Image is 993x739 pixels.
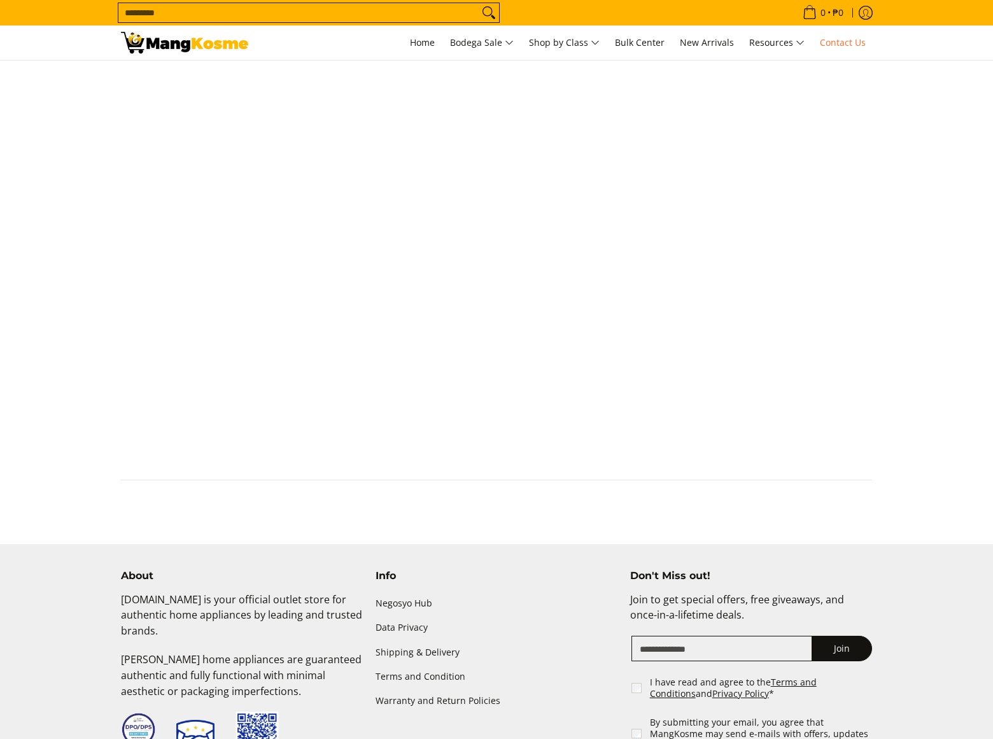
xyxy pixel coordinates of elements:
img: Contact Us Today! l Mang Kosme - Home Appliance Warehouse Sale [121,32,248,54]
span: Bulk Center [615,36,665,48]
h4: Don't Miss out! [630,570,872,582]
a: Terms and Conditions [650,676,817,700]
nav: Main Menu [261,25,872,60]
a: Home [404,25,441,60]
a: New Arrivals [673,25,740,60]
span: New Arrivals [680,36,734,48]
a: Negosyo Hub [376,592,617,616]
p: Join to get special offers, free giveaways, and once-in-a-lifetime deals. [630,592,872,636]
a: Shipping & Delivery [376,640,617,664]
h4: Info [376,570,617,582]
h4: About [121,570,363,582]
span: ₱0 [831,8,845,17]
p: [DOMAIN_NAME] is your official outlet store for authentic home appliances by leading and trusted ... [121,592,363,652]
span: Contact Us [820,36,866,48]
a: Bulk Center [609,25,671,60]
a: Contact Us [813,25,872,60]
a: Bodega Sale [444,25,520,60]
button: Search [479,3,499,22]
span: Bodega Sale [450,35,514,51]
a: Privacy Policy [712,687,769,700]
a: Warranty and Return Policies [376,689,617,713]
label: I have read and agree to the and * [650,677,873,699]
a: Data Privacy [376,616,617,640]
a: Shop by Class [523,25,606,60]
span: Resources [749,35,805,51]
button: Join [812,636,872,661]
span: • [799,6,847,20]
span: Shop by Class [529,35,600,51]
a: Resources [743,25,811,60]
a: Terms and Condition [376,664,617,689]
p: [PERSON_NAME] home appliances are guaranteed authentic and fully functional with minimal aestheti... [121,652,363,712]
span: 0 [819,8,827,17]
span: Home [410,36,435,48]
